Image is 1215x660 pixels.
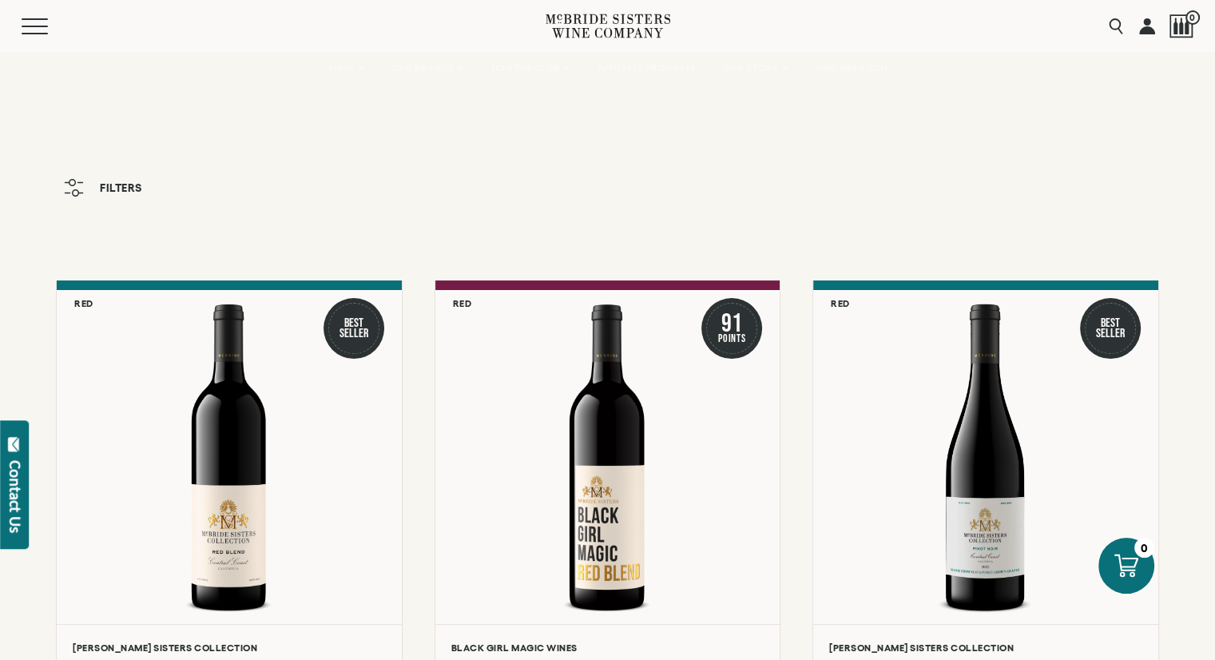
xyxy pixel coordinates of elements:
h6: [PERSON_NAME] Sisters Collection [73,642,386,653]
span: AFFILIATE PROGRAM [598,62,695,74]
span: JOIN THE CLUB [491,62,560,74]
button: Filters [56,171,150,205]
a: FIND NEAR YOU [806,52,899,84]
span: OUR STORY [723,62,779,74]
h6: Red [453,298,472,308]
h6: Black Girl Magic Wines [451,642,764,653]
span: Filters [100,182,142,193]
button: Mobile Menu Trigger [22,18,79,34]
a: SHOP [317,52,373,84]
div: 0 [1134,538,1154,558]
span: 0 [1185,10,1200,25]
span: FIND NEAR YOU [816,62,888,74]
h6: Red [831,298,850,308]
h6: Red [74,298,93,308]
span: SHOP [328,62,355,74]
span: OUR BRANDS [391,62,454,74]
a: OUR STORY [713,52,798,84]
a: AFFILIATE PROGRAM [587,52,705,84]
a: JOIN THE CLUB [481,52,579,84]
a: OUR BRANDS [381,52,473,84]
div: Contact Us [7,460,23,533]
h6: [PERSON_NAME] Sisters Collection [829,642,1142,653]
